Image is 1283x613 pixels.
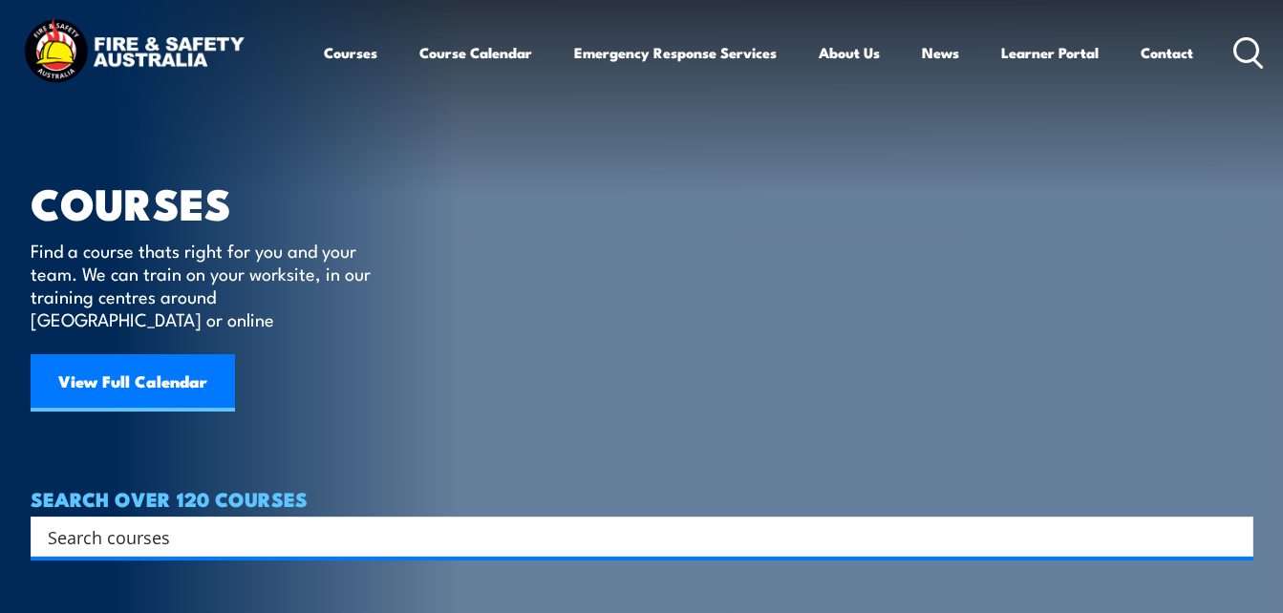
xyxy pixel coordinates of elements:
[574,30,777,75] a: Emergency Response Services
[31,239,379,330] p: Find a course thats right for you and your team. We can train on your worksite, in our training c...
[419,30,532,75] a: Course Calendar
[52,523,1215,550] form: Search form
[1001,30,1099,75] a: Learner Portal
[922,30,959,75] a: News
[48,522,1211,551] input: Search input
[31,354,235,412] a: View Full Calendar
[324,30,377,75] a: Courses
[1141,30,1193,75] a: Contact
[819,30,880,75] a: About Us
[31,488,1253,509] h4: SEARCH OVER 120 COURSES
[1220,523,1247,550] button: Search magnifier button
[31,183,398,221] h1: COURSES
